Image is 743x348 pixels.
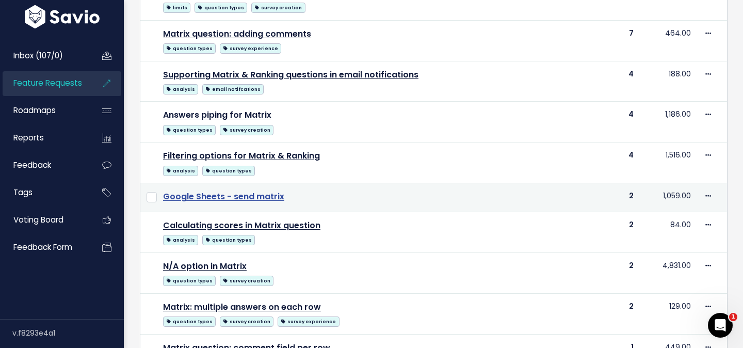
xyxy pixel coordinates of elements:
[220,125,273,135] span: survey creation
[640,61,698,102] td: 188.00
[163,109,271,121] a: Answers piping for Matrix
[708,313,733,338] iframe: Intercom live chat
[220,317,273,327] span: survey creation
[220,314,273,327] a: survey creation
[163,274,216,287] a: question types
[564,20,640,61] td: 7
[13,187,33,198] span: Tags
[163,123,216,136] a: question types
[564,102,640,143] td: 4
[195,3,247,13] span: question types
[251,3,305,13] span: survey creation
[202,84,264,94] span: email notifcations
[163,69,418,81] a: Supporting Matrix & Ranking questions in email notifications
[640,20,698,61] td: 464.00
[220,274,273,287] a: survey creation
[251,1,305,13] a: survey creation
[220,123,273,136] a: survey creation
[163,43,216,54] span: question types
[13,242,72,252] span: Feedback form
[640,183,698,212] td: 1,059.00
[220,276,273,286] span: survey creation
[163,3,190,13] span: limits
[202,233,255,246] a: question types
[22,5,102,28] img: logo-white.9d6f32f41409.svg
[3,44,86,68] a: Inbox (107/0)
[640,143,698,183] td: 1,516.00
[202,166,255,176] span: question types
[564,293,640,334] td: 2
[220,41,281,54] a: survey experience
[163,276,216,286] span: question types
[163,219,320,231] a: Calculating scores in Matrix question
[278,317,339,327] span: survey experience
[163,125,216,135] span: question types
[163,233,198,246] a: analysis
[12,320,124,346] div: v.f8293e4a1
[564,61,640,102] td: 4
[163,317,216,327] span: question types
[163,301,321,313] a: Matrix: multiple answers on each row
[3,235,86,259] a: Feedback form
[202,235,255,245] span: question types
[163,28,311,40] a: Matrix question: adding comments
[163,1,190,13] a: limits
[202,82,264,95] a: email notifcations
[564,143,640,183] td: 4
[564,252,640,293] td: 2
[163,84,198,94] span: analysis
[564,212,640,252] td: 2
[163,41,216,54] a: question types
[640,102,698,143] td: 1,186.00
[163,164,198,177] a: analysis
[195,1,247,13] a: question types
[640,252,698,293] td: 4,831.00
[640,293,698,334] td: 129.00
[3,208,86,232] a: Voting Board
[13,77,82,88] span: Feature Requests
[13,50,63,61] span: Inbox (107/0)
[13,105,56,116] span: Roadmaps
[3,71,86,95] a: Feature Requests
[13,214,63,225] span: Voting Board
[3,153,86,177] a: Feedback
[3,126,86,150] a: Reports
[13,132,44,143] span: Reports
[278,314,339,327] a: survey experience
[163,235,198,245] span: analysis
[163,82,198,95] a: analysis
[163,166,198,176] span: analysis
[163,314,216,327] a: question types
[3,99,86,122] a: Roadmaps
[564,183,640,212] td: 2
[163,191,284,202] a: Google Sheets - send matrix
[729,313,737,321] span: 1
[640,212,698,252] td: 84.00
[202,164,255,177] a: question types
[163,260,247,272] a: N/A option in Matrix
[13,160,51,170] span: Feedback
[220,43,281,54] span: survey experience
[163,150,320,162] a: Filtering options for Matrix & Ranking
[3,181,86,204] a: Tags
